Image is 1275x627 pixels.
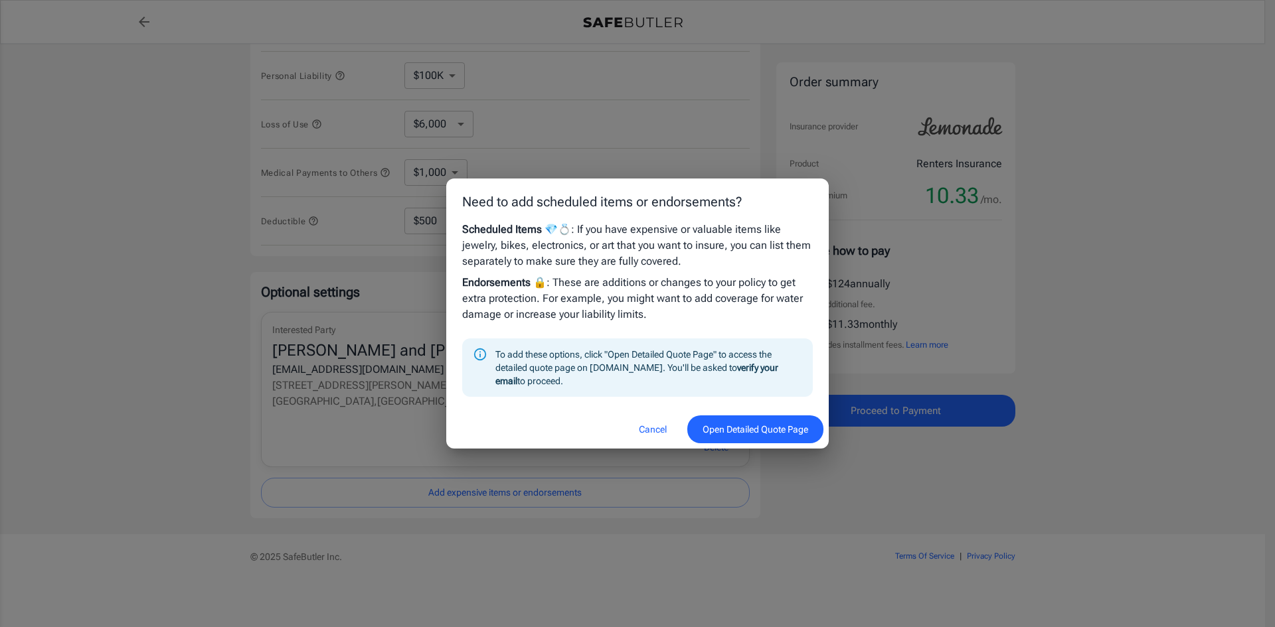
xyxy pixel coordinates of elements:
[495,362,778,386] strong: verify your email
[687,415,823,444] button: Open Detailed Quote Page
[624,415,682,444] button: Cancel
[462,192,813,212] p: Need to add scheduled items or endorsements?
[495,342,802,393] div: To add these options, click "Open Detailed Quote Page" to access the detailed quote page on [DOMA...
[462,276,547,289] strong: Endorsements 🔒
[462,223,571,236] strong: Scheduled Items 💎💍
[462,275,813,322] p: : These are additions or changes to your policy to get extra protection. For example, you might w...
[462,222,813,269] p: : If you have expensive or valuable items like jewelry, bikes, electronics, or art that you want ...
